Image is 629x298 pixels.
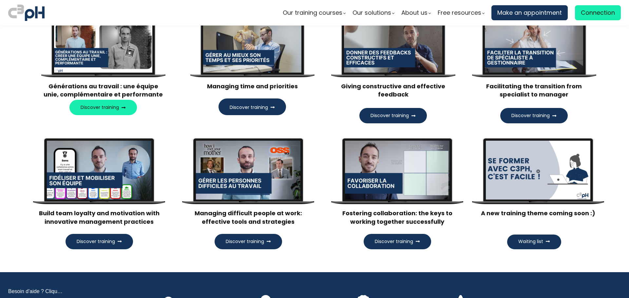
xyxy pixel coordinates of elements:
span: Make an appointment [497,8,562,18]
span: Discover training [230,104,268,111]
span: Our solutions [353,8,391,18]
button: Discover training [359,108,427,123]
a: Make an appointment [491,5,568,20]
img: C3PH logo [8,3,45,22]
button: Discover training [66,234,133,249]
h3: Facilitating the transition from specialist to manager [472,82,596,98]
button: Discover training [219,98,286,115]
span: About us [401,8,428,18]
a: Connection [575,5,621,20]
h3: Managing time and priorities [190,82,314,90]
span: Discover training [77,238,115,245]
button: Waiting list [507,235,561,249]
span: Our training courses [283,8,342,18]
span: Discover training [226,238,264,245]
button: Discover training [215,234,282,249]
span: Discover training [81,104,119,111]
button: Discover training [364,234,431,249]
button: Discover training [69,100,137,115]
iframe: chat widget [3,284,70,298]
span: Discover training [375,238,413,245]
span: Connection [581,8,615,18]
span: Discover training [511,112,550,119]
h3: Build team loyalty and motivation with innovative management practices [33,209,165,225]
h3: A new training theme coming soon :) [472,209,604,217]
button: Discover training [500,108,568,123]
p: Générations au travail : une équipe unie, complémentaire et performante [41,82,165,98]
span: Waiting list [518,238,543,245]
span: Free resources [438,8,481,18]
span: Discover training [371,112,409,119]
h3: Managing difficult people at work: effective tools and strategies [182,209,314,225]
h3: Giving constructive and effective feedback [331,82,455,98]
h3: Fostering collaboration: the keys to working together successfully [331,209,464,225]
